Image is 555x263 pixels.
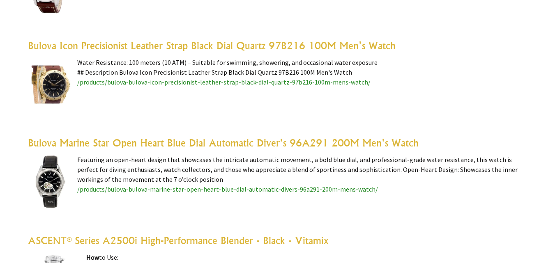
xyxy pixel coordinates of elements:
[77,185,378,193] a: /products/bulova-bulova-marine-star-open-heart-blue-dial-automatic-divers-96a291-200m-mens-watch/
[28,39,396,52] a: Bulova Icon Precisionist Leather Strap Black Dial Quartz 97B216 100M Men's Watch
[77,78,371,86] a: /products/bulova-bulova-icon-precisionist-leather-strap-black-dial-quartz-97b216-100m-mens-watch/
[28,155,73,209] img: Bulova Marine Star Open Heart Blue Dial Automatic Diver's 96A291 200M Men's Watch
[86,253,99,261] highlight: How
[28,137,419,149] a: Bulova Marine Star Open Heart Blue Dial Automatic Diver's 96A291 200M Men's Watch
[28,234,329,247] a: ASCENT® Series A2500i High-Performance Blender - Black - Vitamix
[28,57,73,112] img: Bulova Icon Precisionist Leather Strap Black Dial Quartz 97B216 100M Men's Watch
